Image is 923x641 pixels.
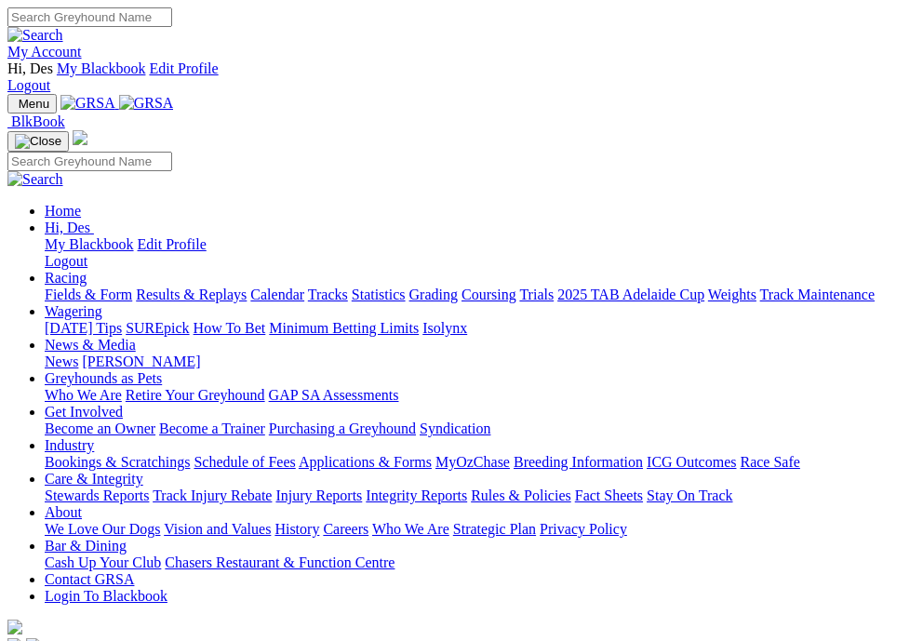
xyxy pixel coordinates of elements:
[7,77,50,93] a: Logout
[45,220,94,235] a: Hi, Des
[45,437,94,453] a: Industry
[45,421,155,436] a: Become an Owner
[422,320,467,336] a: Isolynx
[352,287,406,302] a: Statistics
[274,521,319,537] a: History
[119,95,174,112] img: GRSA
[435,454,510,470] a: MyOzChase
[540,521,627,537] a: Privacy Policy
[45,471,143,487] a: Care & Integrity
[575,487,643,503] a: Fact Sheets
[11,114,65,129] span: BlkBook
[165,554,395,570] a: Chasers Restaurant & Function Centre
[45,487,149,503] a: Stewards Reports
[45,588,167,604] a: Login To Blackbook
[269,387,399,403] a: GAP SA Assessments
[453,521,536,537] a: Strategic Plan
[45,236,134,252] a: My Blackbook
[366,487,467,503] a: Integrity Reports
[45,538,127,554] a: Bar & Dining
[45,387,916,404] div: Greyhounds as Pets
[45,287,916,303] div: Racing
[471,487,571,503] a: Rules & Policies
[45,320,916,337] div: Wagering
[45,354,916,370] div: News & Media
[299,454,432,470] a: Applications & Forms
[323,521,368,537] a: Careers
[269,320,419,336] a: Minimum Betting Limits
[45,487,916,504] div: Care & Integrity
[7,152,172,171] input: Search
[126,387,265,403] a: Retire Your Greyhound
[164,521,271,537] a: Vision and Values
[159,421,265,436] a: Become a Trainer
[45,421,916,437] div: Get Involved
[7,60,916,94] div: My Account
[136,287,247,302] a: Results & Replays
[7,620,22,634] img: logo-grsa-white.png
[45,203,81,219] a: Home
[372,521,449,537] a: Who We Are
[138,236,207,252] a: Edit Profile
[57,60,146,76] a: My Blackbook
[45,521,916,538] div: About
[740,454,799,470] a: Race Safe
[409,287,458,302] a: Grading
[126,320,189,336] a: SUREpick
[149,60,218,76] a: Edit Profile
[269,421,416,436] a: Purchasing a Greyhound
[45,554,916,571] div: Bar & Dining
[760,287,875,302] a: Track Maintenance
[7,60,53,76] span: Hi, Des
[45,303,102,319] a: Wagering
[45,454,190,470] a: Bookings & Scratchings
[420,421,490,436] a: Syndication
[60,95,115,112] img: GRSA
[15,134,61,149] img: Close
[647,487,732,503] a: Stay On Track
[461,287,516,302] a: Coursing
[45,521,160,537] a: We Love Our Dogs
[275,487,362,503] a: Injury Reports
[45,404,123,420] a: Get Involved
[514,454,643,470] a: Breeding Information
[45,287,132,302] a: Fields & Form
[708,287,756,302] a: Weights
[45,270,87,286] a: Racing
[45,504,82,520] a: About
[7,114,65,129] a: BlkBook
[45,236,916,270] div: Hi, Des
[7,171,63,188] img: Search
[519,287,554,302] a: Trials
[194,454,295,470] a: Schedule of Fees
[45,370,162,386] a: Greyhounds as Pets
[647,454,736,470] a: ICG Outcomes
[45,253,87,269] a: Logout
[250,287,304,302] a: Calendar
[45,554,161,570] a: Cash Up Your Club
[73,130,87,145] img: logo-grsa-white.png
[7,94,57,114] button: Toggle navigation
[308,287,348,302] a: Tracks
[45,454,916,471] div: Industry
[7,131,69,152] button: Toggle navigation
[7,27,63,44] img: Search
[7,44,82,60] a: My Account
[45,571,134,587] a: Contact GRSA
[557,287,704,302] a: 2025 TAB Adelaide Cup
[82,354,200,369] a: [PERSON_NAME]
[45,354,78,369] a: News
[45,387,122,403] a: Who We Are
[19,97,49,111] span: Menu
[45,220,90,235] span: Hi, Des
[194,320,266,336] a: How To Bet
[153,487,272,503] a: Track Injury Rebate
[7,7,172,27] input: Search
[45,337,136,353] a: News & Media
[45,320,122,336] a: [DATE] Tips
